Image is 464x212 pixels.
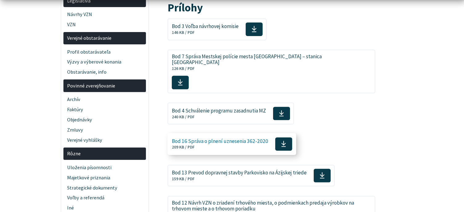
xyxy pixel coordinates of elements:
span: Archív [67,95,143,105]
a: Verejné vyhlášky [63,135,146,145]
span: Uloženia písomnosti [67,162,143,173]
span: VZN [67,19,143,30]
a: Profil obstarávateľa [63,47,146,57]
a: Bod 4 Schválenie programu zasadnutia MZ 240 KB / PDF [167,103,294,124]
span: Bod 13 Prevod dopravnej stavby Parkovisko na Ázijskej triede [172,170,307,176]
span: Verejné obstarávanie [67,33,143,43]
a: Návrhy VZN [63,9,146,19]
a: Faktúry [63,104,146,115]
a: Rôzne [63,148,146,160]
a: Výzvy a výberové konania [63,57,146,67]
span: Majetkové priznania [67,173,143,183]
a: Bod 3 Voľba návrhovej komisie 146 KB / PDF [167,18,267,40]
span: 159 KB / PDF [172,176,195,181]
span: Rôzne [67,149,143,159]
span: Verejné vyhlášky [67,135,143,145]
a: Verejné obstarávanie [63,32,146,45]
span: 126 KB / PDF [172,66,195,71]
a: Povinné zverejňovanie [63,79,146,92]
a: Bod 7 Správa Mestskej polície mesta [GEOGRAPHIC_DATA] – stanica [GEOGRAPHIC_DATA] 126 KB / PDF [167,50,375,93]
span: Zmluvy [67,125,143,135]
a: VZN [63,19,146,30]
a: Bod 13 Prevod dopravnej stavby Parkovisko na Ázijskej triede 159 KB / PDF [167,165,335,186]
span: 209 KB / PDF [172,145,195,150]
h2: Prílohy [167,2,375,14]
a: Strategické dokumenty [63,183,146,193]
span: Profil obstarávateľa [67,47,143,57]
a: Majetkové priznania [63,173,146,183]
a: Archív [63,95,146,105]
span: Voľby a referendá [67,193,143,203]
span: Bod 7 Správa Mestskej polície mesta [GEOGRAPHIC_DATA] – stanica [GEOGRAPHIC_DATA] [172,54,364,65]
span: Bod 3 Voľba návrhovej komisie [172,23,239,29]
span: Povinné zverejňovanie [67,81,143,91]
a: Uloženia písomnosti [63,162,146,173]
span: Objednávky [67,115,143,125]
span: Bod 4 Schválenie programu zasadnutia MZ [172,108,266,114]
span: 240 KB / PDF [172,114,195,120]
a: Objednávky [63,115,146,125]
span: Obstarávanie, info [67,67,143,77]
span: 146 KB / PDF [172,30,195,35]
span: Bod 16 Správa o plnení uznesenia 362-2020 [172,138,268,144]
a: Zmluvy [63,125,146,135]
span: Výzvy a výberové konania [67,57,143,67]
span: Bod 12 Návrh VZN o zriadení trhového miesta, o podmienkach predaja výrobkov na trhovom mieste a o... [172,200,364,212]
a: Bod 16 Správa o plnení uznesenia 362-2020 209 KB / PDF [167,133,296,155]
span: Strategické dokumenty [67,183,143,193]
span: Faktúry [67,104,143,115]
a: Voľby a referendá [63,193,146,203]
span: Návrhy VZN [67,9,143,19]
a: Obstarávanie, info [63,67,146,77]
